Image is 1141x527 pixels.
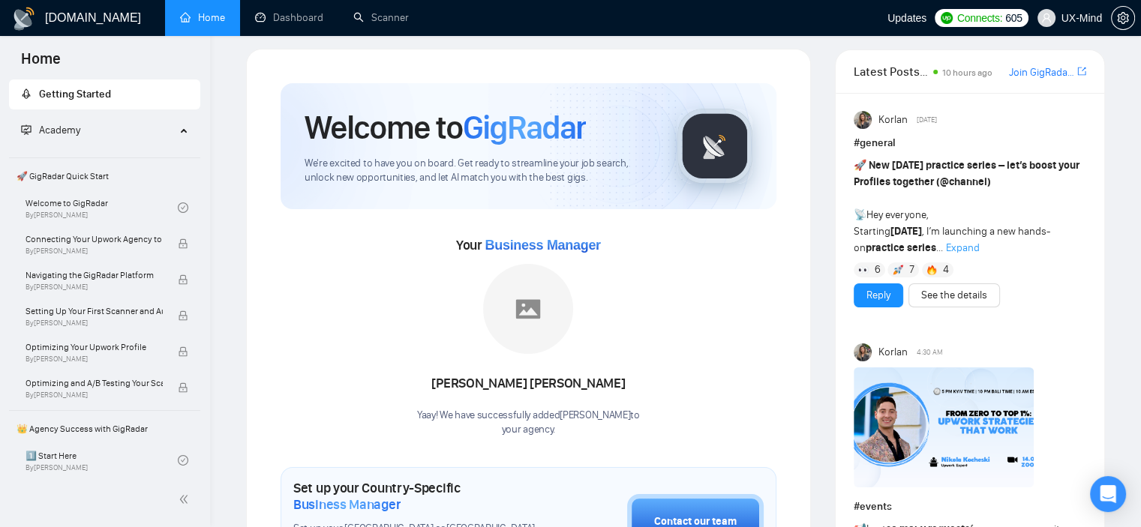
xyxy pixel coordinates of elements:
img: gigradar-logo.png [677,109,752,184]
span: Academy [39,124,80,136]
span: double-left [179,492,194,507]
img: upwork-logo.png [941,12,953,24]
span: Connects: [957,10,1002,26]
strong: [DATE] [890,225,922,238]
img: 🚀 [893,265,903,275]
img: 🔥 [926,265,937,275]
span: Academy [21,124,80,136]
img: logo [12,7,36,31]
span: fund-projection-screen [21,124,32,135]
span: lock [178,238,188,249]
h1: Set up your Country-Specific [293,480,552,513]
div: Yaay! We have successfully added [PERSON_NAME] to [417,409,640,437]
a: setting [1111,12,1135,24]
span: 👑 Agency Success with GigRadar [11,414,199,444]
button: See the details [908,283,1000,307]
span: lock [178,382,188,393]
span: 🚀 GigRadar Quick Start [11,161,199,191]
span: Latest Posts from the GigRadar Community [854,62,929,81]
span: 📡 [854,208,866,221]
span: rocket [21,88,32,99]
a: See the details [921,287,987,304]
span: By [PERSON_NAME] [26,355,163,364]
div: [PERSON_NAME] [PERSON_NAME] [417,371,640,397]
span: Korlan [878,344,907,361]
button: setting [1111,6,1135,30]
span: GigRadar [463,107,586,148]
span: check-circle [178,455,188,466]
a: dashboardDashboard [255,11,323,24]
span: @channel [940,175,987,188]
span: Your [456,237,601,253]
img: Korlan [854,343,872,361]
span: Getting Started [39,88,111,100]
button: Reply [854,283,903,307]
a: searchScanner [353,11,409,24]
a: Welcome to GigRadarBy[PERSON_NAME] [26,191,178,224]
span: check-circle [178,202,188,213]
a: Reply [866,287,890,304]
span: 7 [908,262,914,277]
a: homeHome [180,11,225,24]
h1: Welcome to [305,107,586,148]
p: your agency . [417,423,640,437]
span: By [PERSON_NAME] [26,247,163,256]
span: 605 [1005,10,1022,26]
span: setting [1112,12,1134,24]
span: Expand [946,241,980,254]
span: lock [178,274,188,285]
h1: # events [854,499,1086,515]
span: 🚀 [854,159,866,172]
span: lock [178,310,188,321]
a: Join GigRadar Slack Community [1009,64,1074,81]
span: By [PERSON_NAME] [26,283,163,292]
span: By [PERSON_NAME] [26,319,163,328]
span: We're excited to have you on board. Get ready to streamline your job search, unlock new opportuni... [305,157,653,185]
a: export [1077,64,1086,79]
div: Open Intercom Messenger [1090,476,1126,512]
span: 10 hours ago [942,67,992,78]
span: Optimizing Your Upwork Profile [26,340,163,355]
img: 👀 [858,265,869,275]
img: placeholder.png [483,264,573,354]
span: Home [9,48,73,79]
strong: New [DATE] practice series – let’s boost your Profiles together ( ) [854,159,1079,188]
span: user [1041,13,1052,23]
img: Korlan [854,111,872,129]
span: lock [178,346,188,357]
img: F09A0G828LC-Nikola%20Kocheski.png [854,367,1034,487]
span: Business Manager [293,496,401,513]
span: Connecting Your Upwork Agency to GigRadar [26,232,163,247]
span: Updates [887,12,926,24]
span: Navigating the GigRadar Platform [26,268,163,283]
span: Optimizing and A/B Testing Your Scanner for Better Results [26,376,163,391]
span: Hey everyone, Starting , I’m launching a new hands-on ... [854,159,1079,254]
li: Getting Started [9,79,200,109]
span: By [PERSON_NAME] [26,391,163,400]
h1: # general [854,135,1086,151]
span: [DATE] [917,113,937,127]
span: Setting Up Your First Scanner and Auto-Bidder [26,304,163,319]
span: 6 [875,262,881,277]
span: export [1077,65,1086,77]
strong: practice series [866,241,936,254]
span: Business Manager [485,238,600,253]
span: Korlan [878,112,907,128]
span: 4 [943,262,949,277]
span: 4:30 AM [917,346,943,359]
a: 1️⃣ Start HereBy[PERSON_NAME] [26,444,178,477]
